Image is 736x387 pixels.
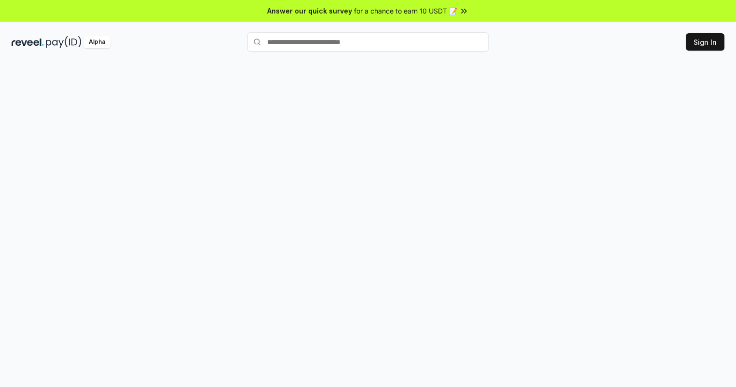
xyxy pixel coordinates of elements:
div: Alpha [83,36,110,48]
img: pay_id [46,36,82,48]
img: reveel_dark [12,36,44,48]
span: for a chance to earn 10 USDT 📝 [354,6,457,16]
span: Answer our quick survey [267,6,352,16]
button: Sign In [686,33,724,51]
